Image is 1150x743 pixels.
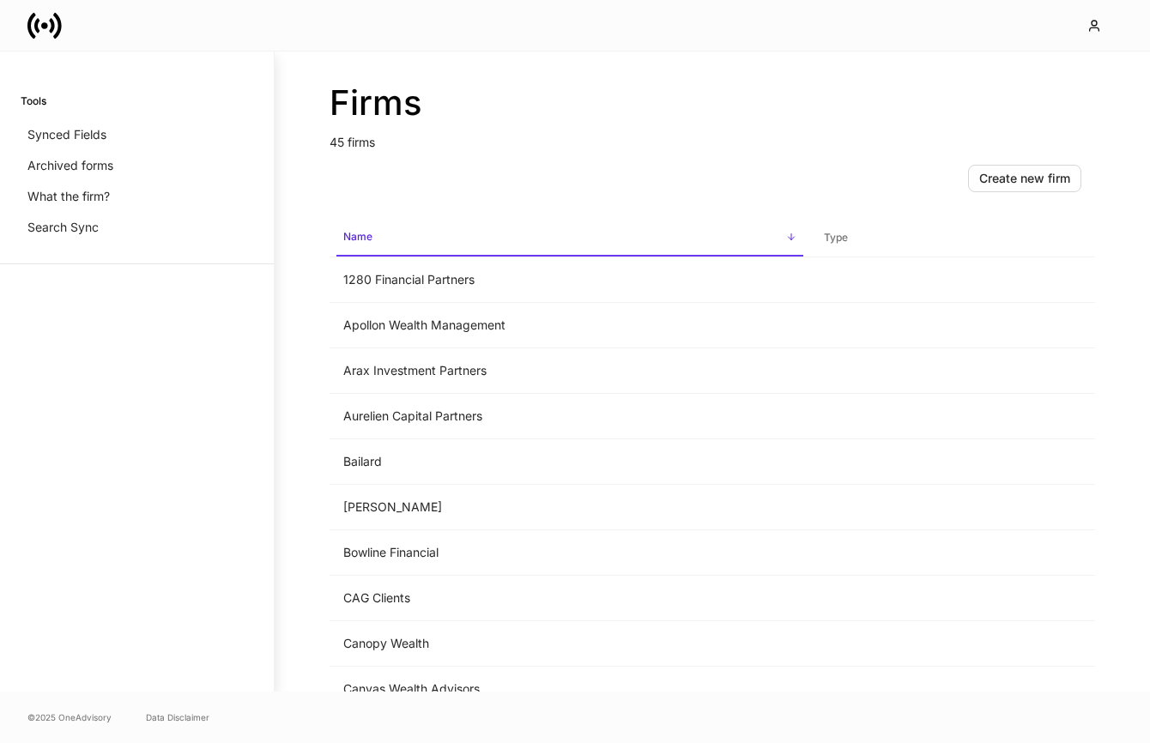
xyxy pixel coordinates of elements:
div: Create new firm [979,172,1070,184]
span: © 2025 OneAdvisory [27,710,112,724]
td: Bowline Financial [330,530,810,576]
p: Search Sync [27,219,99,236]
td: Apollon Wealth Management [330,303,810,348]
td: CAG Clients [330,576,810,621]
a: Data Disclaimer [146,710,209,724]
a: What the firm? [21,181,253,212]
p: Synced Fields [27,126,106,143]
a: Synced Fields [21,119,253,150]
td: 1280 Financial Partners [330,257,810,303]
a: Search Sync [21,212,253,243]
h6: Tools [21,93,46,109]
p: What the firm? [27,188,110,205]
a: Archived forms [21,150,253,181]
span: Name [336,220,803,257]
h6: Type [824,229,848,245]
h2: Firms [330,82,1095,124]
button: Create new firm [968,165,1081,192]
td: [PERSON_NAME] [330,485,810,530]
p: 45 firms [330,124,1095,151]
td: Canopy Wealth [330,621,810,667]
td: Arax Investment Partners [330,348,810,394]
span: Type [817,220,1088,256]
h6: Name [343,228,372,245]
td: Aurelien Capital Partners [330,394,810,439]
p: Archived forms [27,157,113,174]
td: Canvas Wealth Advisors [330,667,810,712]
td: Bailard [330,439,810,485]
